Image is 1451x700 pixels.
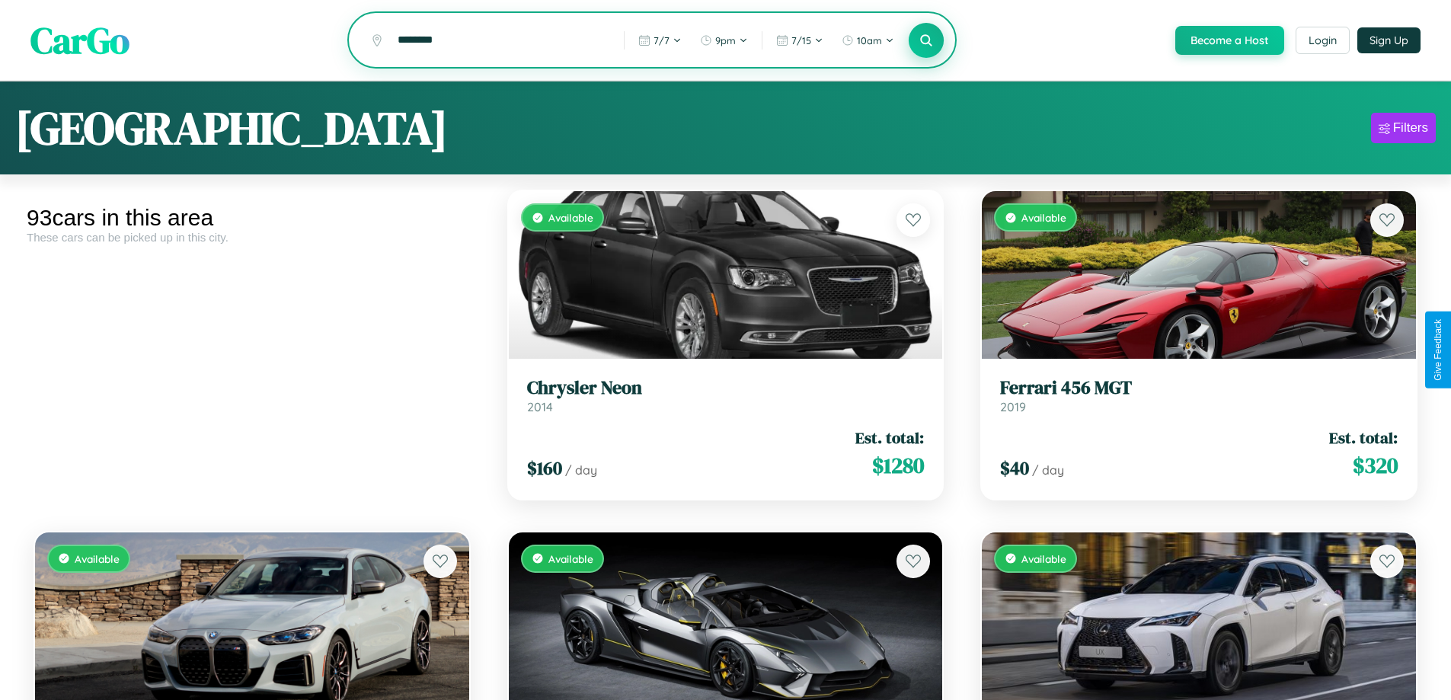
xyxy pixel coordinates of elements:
[769,28,831,53] button: 7/15
[834,28,902,53] button: 10am
[1329,427,1398,449] span: Est. total:
[1371,113,1436,143] button: Filters
[1296,27,1350,54] button: Login
[527,377,925,399] h3: Chrysler Neon
[30,15,129,66] span: CarGo
[1032,462,1064,478] span: / day
[654,34,670,46] span: 7 / 7
[1000,377,1398,414] a: Ferrari 456 MGT2019
[1000,455,1029,481] span: $ 40
[1357,27,1421,53] button: Sign Up
[527,399,553,414] span: 2014
[1353,450,1398,481] span: $ 320
[1433,319,1443,381] div: Give Feedback
[548,552,593,565] span: Available
[715,34,736,46] span: 9pm
[631,28,689,53] button: 7/7
[548,211,593,224] span: Available
[527,377,925,414] a: Chrysler Neon2014
[1021,211,1066,224] span: Available
[527,455,562,481] span: $ 160
[855,427,924,449] span: Est. total:
[1021,552,1066,565] span: Available
[75,552,120,565] span: Available
[1393,120,1428,136] div: Filters
[692,28,756,53] button: 9pm
[27,231,478,244] div: These cars can be picked up in this city.
[872,450,924,481] span: $ 1280
[791,34,811,46] span: 7 / 15
[27,205,478,231] div: 93 cars in this area
[1175,26,1284,55] button: Become a Host
[1000,377,1398,399] h3: Ferrari 456 MGT
[1000,399,1026,414] span: 2019
[565,462,597,478] span: / day
[857,34,882,46] span: 10am
[15,97,448,159] h1: [GEOGRAPHIC_DATA]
